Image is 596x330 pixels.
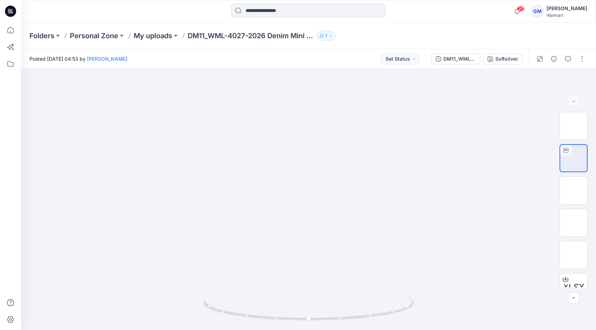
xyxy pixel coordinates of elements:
[316,31,336,41] button: 1
[431,53,480,65] button: DM11_WML-4027-2026 Denim Mini Skirt_Opt1_Full Colorway
[29,55,127,62] span: Posted [DATE] 04:53 by
[134,31,172,41] a: My uploads
[547,13,587,18] div: Walmart
[563,281,584,294] span: XLSX
[495,55,518,63] div: Softsilver
[87,56,127,62] a: [PERSON_NAME]
[29,31,54,41] a: Folders
[548,53,560,65] button: Details
[188,31,314,41] p: DM11_WML-4027-2026 Denim Mini Skirt_Opt1
[531,5,544,18] div: GM
[517,6,524,12] span: 20
[443,55,476,63] div: DM11_WML-4027-2026 Denim Mini Skirt_Opt1_Full Colorway
[325,32,327,40] p: 1
[70,31,118,41] a: Personal Zone
[547,4,587,13] div: [PERSON_NAME]
[483,53,523,65] button: Softsilver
